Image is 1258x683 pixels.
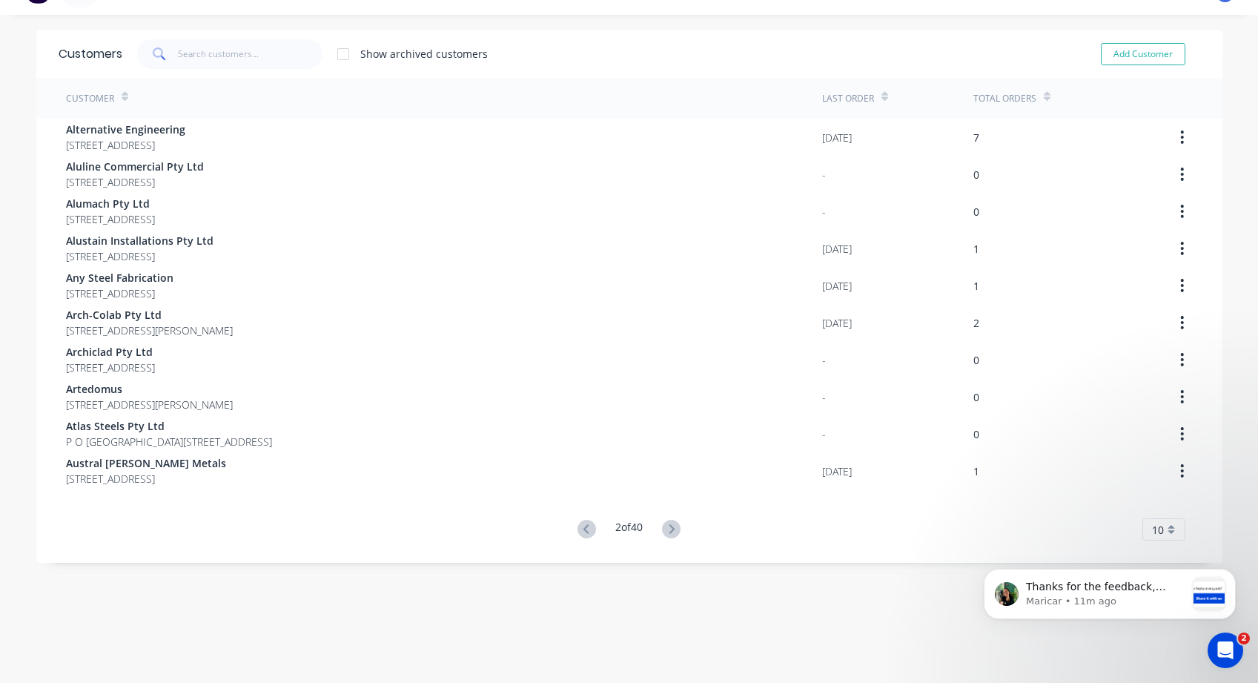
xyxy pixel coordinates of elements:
[822,315,852,331] div: [DATE]
[973,241,979,257] div: 1
[66,248,213,264] span: [STREET_ADDRESS]
[973,463,979,479] div: 1
[973,92,1036,105] div: Total Orders
[72,7,116,19] h1: Maricar
[615,519,643,541] div: 2 of 40
[24,327,231,415] div: Thanks for the feedback, [PERSON_NAME]. We’ve just introduced a new way to share feature ideas. Y...
[178,39,322,69] input: Search customers...
[822,426,826,442] div: -
[13,455,284,480] textarea: Message…
[53,230,285,306] div: OK. Could a field be put under 'Partial Invoice' to see that partial invoice #. That would be a b...
[66,344,155,360] span: Archiclad Pty Ltd
[66,270,173,286] span: Any Steel Fabrication
[66,196,155,211] span: Alumach Pty Ltd
[822,130,852,145] div: [DATE]
[66,159,204,174] span: Aluline Commercial Pty Ltd
[66,471,226,486] span: [STREET_ADDRESS]
[24,421,231,524] div: Would you like to give it a go and add this one? Just open the in-app Messenger💬in Factory and cl...
[961,539,1258,643] iframe: Intercom notifications message
[72,19,178,33] p: Active in the last 15m
[1238,633,1250,644] span: 2
[973,352,979,368] div: 0
[12,230,285,317] div: Geraldine says…
[66,381,233,397] span: Artedomus
[66,92,114,105] div: Customer
[70,486,82,498] button: Upload attachment
[66,174,204,190] span: [STREET_ADDRESS]
[973,426,979,442] div: 0
[66,397,233,412] span: [STREET_ADDRESS][PERSON_NAME]
[973,130,979,145] div: 7
[66,434,272,449] span: P O [GEOGRAPHIC_DATA][STREET_ADDRESS]
[1152,522,1164,538] span: 10
[66,233,213,248] span: Alustain Installations Pty Ltd
[1101,43,1185,65] button: Add Customer
[66,418,272,434] span: Atlas Steels Pty Ltd
[973,315,979,331] div: 2
[59,45,122,63] div: Customers
[23,486,35,498] button: Emoji picker
[66,323,233,338] span: [STREET_ADDRESS][PERSON_NAME]
[66,122,185,137] span: Alternative Engineering
[822,92,874,105] div: Last Order
[12,318,243,597] div: Thanks for the feedback, [PERSON_NAME]. We’ve just introduced a new way to share feature ideas. Y...
[973,167,979,182] div: 0
[822,167,826,182] div: -
[822,352,826,368] div: -
[65,239,273,297] div: OK. Could a field be put under 'Partial Invoice' to see that partial invoice #. That would be a b...
[973,278,979,294] div: 1
[822,463,852,479] div: [DATE]
[822,241,852,257] div: [DATE]
[973,389,979,405] div: 0
[66,211,155,227] span: [STREET_ADDRESS]
[12,318,285,630] div: Maricar says…
[360,46,488,62] div: Show archived customers
[94,486,106,498] button: Start recording
[66,455,226,471] span: Austral [PERSON_NAME] Metals
[822,204,826,220] div: -
[42,8,66,32] img: Profile image for Maricar
[260,6,287,33] div: Close
[254,480,278,504] button: Send a message…
[66,137,185,153] span: [STREET_ADDRESS]
[973,204,979,220] div: 0
[822,278,852,294] div: [DATE]
[822,389,826,405] div: -
[66,360,155,375] span: [STREET_ADDRESS]
[47,486,59,498] button: Gif picker
[66,286,173,301] span: [STREET_ADDRESS]
[10,6,38,34] button: go back
[232,6,260,34] button: Home
[1208,633,1243,668] iframe: Intercom live chat
[66,307,233,323] span: Arch-Colab Pty Ltd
